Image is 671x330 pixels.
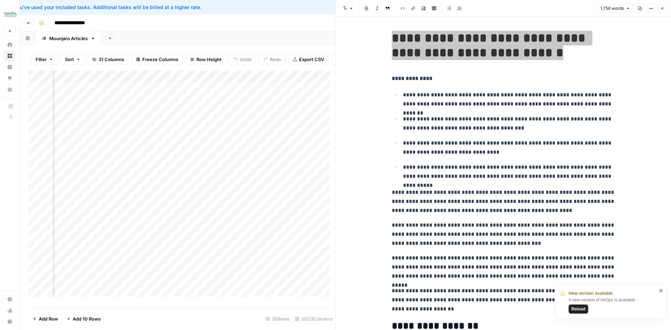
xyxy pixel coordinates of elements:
[36,31,101,45] a: Mounjaro Articles
[6,4,406,11] div: You've used your included tasks. Additional tasks will be billed at a higher rate.
[36,56,47,63] span: Filter
[99,56,124,63] span: 31 Columns
[196,56,222,63] span: Row Height
[4,305,15,316] a: Usage
[4,6,15,23] button: Workspace: BCI
[28,313,62,324] button: Add Row
[131,54,183,65] button: Freeze Columns
[229,54,256,65] button: Undo
[31,54,58,65] button: Filter
[569,305,588,314] button: Reload
[60,54,85,65] button: Sort
[299,56,324,63] span: Export CSV
[569,297,657,314] div: A new version of AirOps is available.
[4,84,15,95] a: Your Data
[62,313,105,324] button: Add 10 Rows
[659,288,664,293] button: close
[73,315,101,322] span: Add 10 Rows
[600,5,624,12] span: 1,756 words
[569,290,613,297] span: New version available
[571,306,585,312] span: Reload
[4,8,17,21] img: BCI Logo
[270,56,281,63] span: Redo
[240,56,252,63] span: Undo
[259,54,286,65] button: Redo
[4,50,15,61] a: Browse
[39,315,58,322] span: Add Row
[4,316,15,327] button: Help + Support
[263,313,292,324] div: 36 Rows
[4,294,15,305] a: Settings
[4,39,15,50] a: Home
[65,56,74,63] span: Sort
[49,35,88,42] div: Mounjaro Articles
[292,313,335,324] div: 30/31 Columns
[186,54,226,65] button: Row Height
[142,56,178,63] span: Freeze Columns
[88,54,129,65] button: 31 Columns
[597,4,633,13] button: 1,756 words
[4,61,15,73] a: Insights
[288,54,329,65] button: Export CSV
[4,73,15,84] a: Opportunities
